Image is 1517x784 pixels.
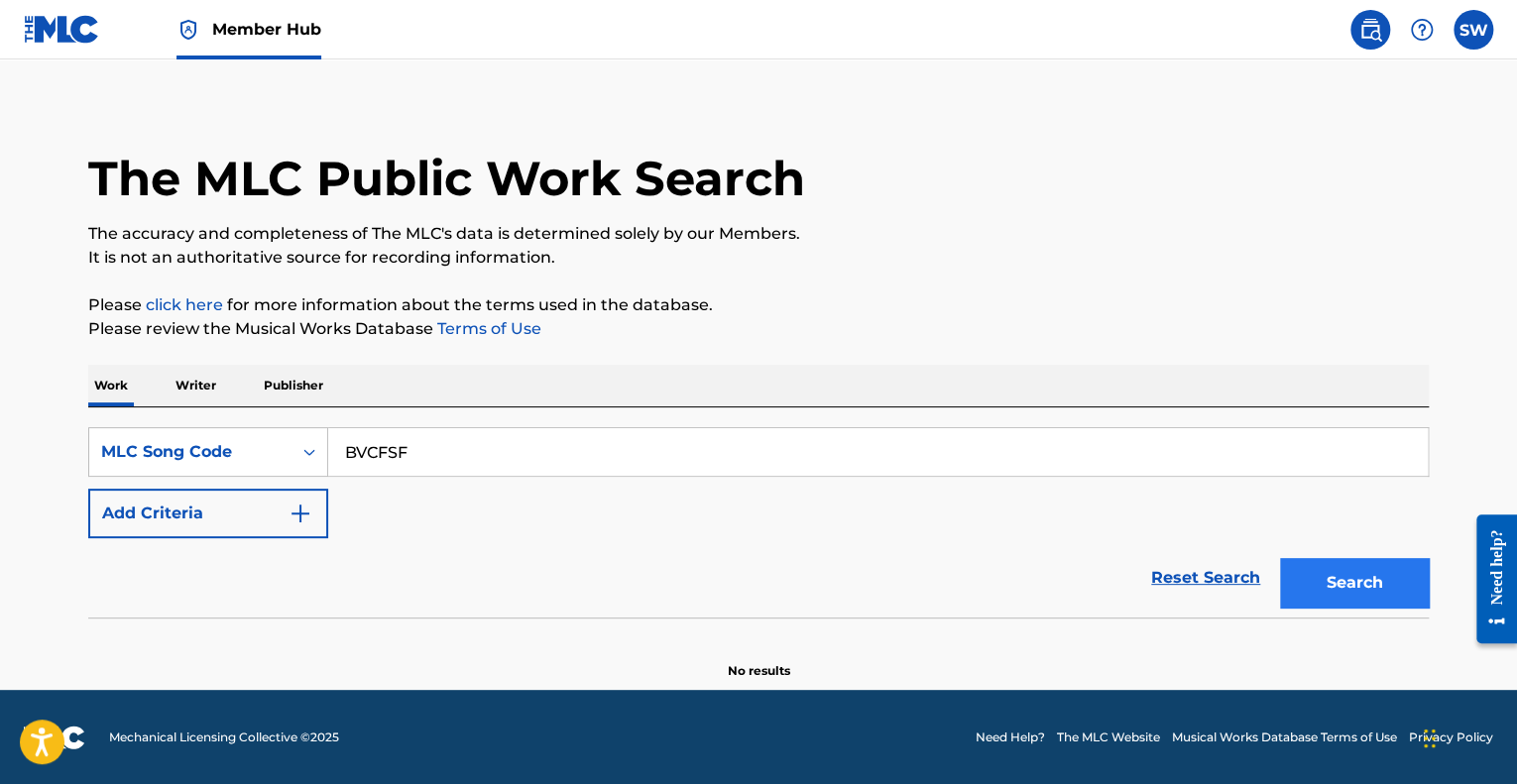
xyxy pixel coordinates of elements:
[1057,728,1160,746] a: The MLC Website
[1418,689,1517,784] iframe: Chat Widget
[176,18,200,42] img: Top Rightsholder
[258,365,329,406] p: Publisher
[1141,556,1270,600] a: Reset Search
[24,15,100,44] img: MLC Logo
[212,18,321,41] span: Member Hub
[24,726,85,749] img: logo
[88,365,134,406] p: Work
[1410,18,1434,42] img: help
[88,246,1429,270] p: It is not an authoritative source for recording information.
[1350,10,1390,50] a: Public Search
[728,638,790,680] p: No results
[1172,728,1397,746] a: Musical Works Database Terms of Use
[1454,10,1493,50] div: User Menu
[88,293,1429,317] p: Please for more information about the terms used in the database.
[170,365,222,406] p: Writer
[433,319,541,338] a: Terms of Use
[146,295,223,314] a: click here
[1461,499,1517,658] iframe: Resource Center
[88,427,1429,617] form: Search Form
[109,728,339,746] span: Mechanical Licensing Collective © 2025
[976,728,1045,746] a: Need Help?
[88,222,1429,246] p: The accuracy and completeness of The MLC's data is determined solely by our Members.
[88,149,805,208] h1: The MLC Public Work Search
[1280,558,1429,608] button: Search
[289,502,312,525] img: 9d2ae6d4665cec9f34b9.svg
[1402,10,1442,50] div: Help
[1424,709,1436,768] div: Drag
[88,489,328,538] button: Add Criteria
[101,440,280,464] div: MLC Song Code
[1358,18,1382,42] img: search
[1409,728,1493,746] a: Privacy Policy
[88,317,1429,341] p: Please review the Musical Works Database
